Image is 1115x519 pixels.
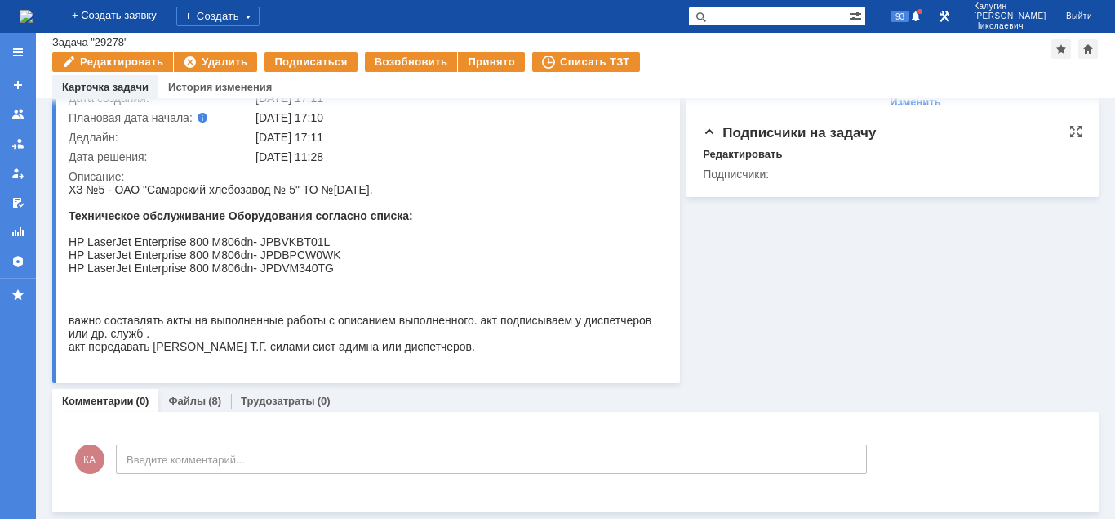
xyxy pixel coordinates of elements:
[891,11,909,22] span: 93
[255,92,658,105] div: [DATE] 17:11
[69,150,252,163] div: Дата решения:
[849,7,865,23] span: Расширенный поиск
[5,190,31,216] a: Мои согласования
[5,160,31,186] a: Мои заявки
[935,7,954,26] a: Перейти в интерфейс администратора
[20,10,33,23] a: Перейти на домашнюю страницу
[5,101,31,128] a: Заявки на командах
[703,168,886,181] div: Подписчики:
[168,81,272,93] a: История изменения
[136,395,149,407] div: (0)
[974,2,1046,11] span: Калугин
[5,248,31,275] a: Настройки
[62,395,134,407] a: Комментарии
[318,395,331,407] div: (0)
[1069,125,1082,138] div: На всю страницу
[241,395,315,407] a: Трудозатраты
[5,219,31,245] a: Отчеты
[974,21,1046,31] span: Николаевич
[255,131,658,144] div: [DATE] 17:11
[703,125,876,141] span: Подписчики на задачу
[62,81,149,93] a: Карточка задачи
[255,150,658,163] div: [DATE] 11:28
[974,11,1046,21] span: [PERSON_NAME]
[208,395,221,407] div: (8)
[703,148,782,161] div: Редактировать
[176,7,260,26] div: Создать
[1078,39,1098,59] div: Сделать домашней страницей
[75,445,104,474] span: КА
[69,131,252,144] div: Дедлайн:
[52,36,128,48] div: Задача "29278"
[890,96,941,109] div: Изменить
[69,170,661,183] div: Описание:
[168,395,206,407] a: Файлы
[20,10,33,23] img: logo
[69,111,233,124] div: Плановая дата начала:
[5,131,31,157] a: Заявки в моей ответственности
[1051,39,1071,59] div: Добавить в избранное
[5,72,31,98] a: Создать заявку
[255,111,658,124] div: [DATE] 17:10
